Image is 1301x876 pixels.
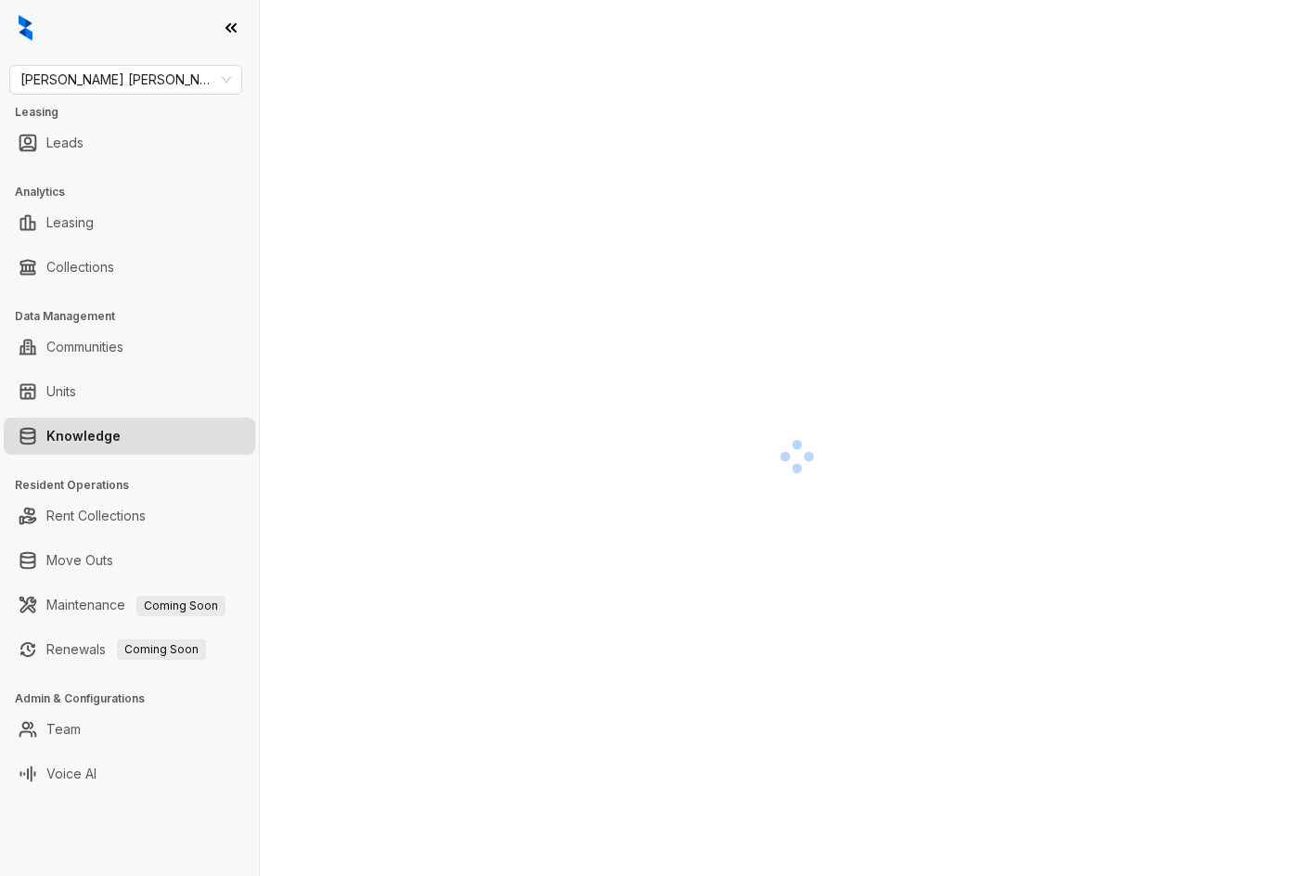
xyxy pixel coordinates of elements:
li: Renewals [4,631,255,668]
li: Collections [4,249,255,286]
a: Leads [46,124,84,161]
li: Units [4,373,255,410]
img: logo [19,15,32,41]
h3: Leasing [15,104,259,121]
a: RenewalsComing Soon [46,631,206,668]
a: Units [46,373,76,410]
li: Team [4,711,255,748]
h3: Analytics [15,184,259,200]
li: Leasing [4,204,255,241]
li: Voice AI [4,755,255,792]
a: Rent Collections [46,497,146,535]
a: Voice AI [46,755,97,792]
a: Leasing [46,204,94,241]
a: Team [46,711,81,748]
li: Communities [4,328,255,366]
span: Gates Hudson [20,66,231,94]
a: Knowledge [46,418,121,455]
h3: Admin & Configurations [15,690,259,707]
li: Rent Collections [4,497,255,535]
li: Maintenance [4,586,255,624]
li: Leads [4,124,255,161]
li: Move Outs [4,542,255,579]
a: Move Outs [46,542,113,579]
h3: Data Management [15,308,259,325]
span: Coming Soon [136,596,225,616]
li: Knowledge [4,418,255,455]
a: Collections [46,249,114,286]
a: Communities [46,328,123,366]
span: Coming Soon [117,639,206,660]
h3: Resident Operations [15,477,259,494]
